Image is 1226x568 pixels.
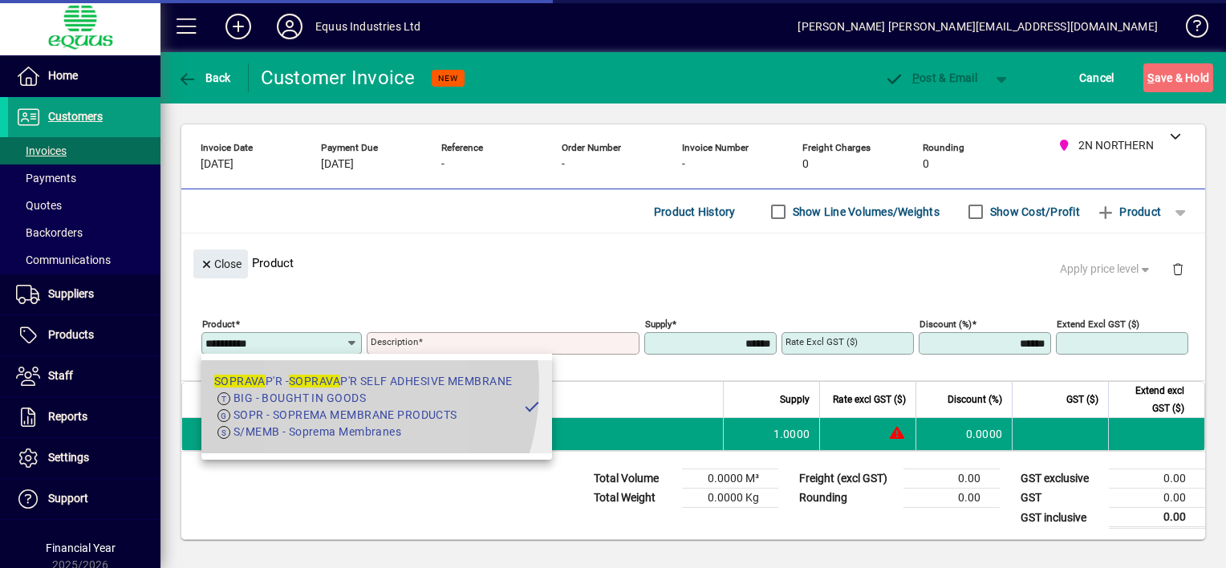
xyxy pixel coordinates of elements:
mat-label: Description [371,336,418,347]
span: Quotes [16,199,62,212]
app-page-header-button: Back [160,63,249,92]
td: GST inclusive [1013,508,1109,528]
button: Delete [1159,250,1197,288]
div: Equus Industries Ltd [315,14,421,39]
span: Invoices [16,144,67,157]
span: [DATE] [201,158,233,171]
button: Profile [264,12,315,41]
a: Staff [8,356,160,396]
span: - [562,158,565,171]
span: Settings [48,451,89,464]
label: Show Line Volumes/Weights [790,204,940,220]
button: Back [173,63,235,92]
mat-label: Extend excl GST ($) [1057,318,1139,330]
a: Communications [8,246,160,274]
app-page-header-button: Delete [1159,262,1197,276]
td: GST exclusive [1013,469,1109,489]
a: Reports [8,397,160,437]
span: Close [200,251,242,278]
mat-label: Discount (%) [920,318,972,330]
span: 0 [802,158,809,171]
a: Products [8,315,160,355]
span: Description [299,391,348,408]
td: Freight (excl GST) [791,469,903,489]
span: Item [243,391,262,408]
span: Support [48,492,88,505]
span: GST ($) [1066,391,1098,408]
td: 0.00 [903,469,1000,489]
a: Settings [8,438,160,478]
span: - [441,158,445,171]
span: Back [177,71,231,84]
a: Payments [8,164,160,192]
span: Payments [16,172,76,185]
span: Rate excl GST ($) [833,391,906,408]
span: ost & Email [884,71,977,84]
span: Cancel [1079,65,1114,91]
td: Total Volume [586,469,682,489]
a: Support [8,479,160,519]
span: Suppliers [48,287,94,300]
span: - [682,158,685,171]
span: Customers [48,110,103,123]
button: Add [213,12,264,41]
mat-label: Product [202,318,235,330]
button: Save & Hold [1143,63,1213,92]
span: Products [48,328,94,341]
td: 0.00 [1109,469,1205,489]
td: 0.00 [903,489,1000,508]
span: P [912,71,920,84]
td: 0.00 [1109,508,1205,528]
span: Financial Year [46,542,116,554]
span: Reports [48,410,87,423]
a: Quotes [8,192,160,219]
mat-label: Supply [645,318,672,330]
td: Rounding [791,489,903,508]
span: 2N NORTHERN [262,425,280,443]
td: Total Weight [586,489,682,508]
a: Suppliers [8,274,160,314]
td: 0.0000 M³ [682,469,778,489]
app-page-header-button: Close [189,256,252,270]
span: Discount (%) [948,391,1002,408]
div: Customer Invoice [261,65,416,91]
button: Apply price level [1053,255,1159,284]
span: ave & Hold [1147,65,1209,91]
span: Extend excl GST ($) [1118,382,1184,417]
td: 0.0000 [915,418,1012,450]
td: 0.00 [1109,489,1205,508]
div: [PERSON_NAME] [PERSON_NAME][EMAIL_ADDRESS][DOMAIN_NAME] [798,14,1158,39]
a: Invoices [8,137,160,164]
button: Close [193,250,248,278]
label: Show Cost/Profit [987,204,1080,220]
a: Knowledge Base [1174,3,1206,55]
td: 0.0000 Kg [682,489,778,508]
span: NEW [438,73,458,83]
button: Cancel [1075,63,1118,92]
button: Post & Email [876,63,985,92]
div: Product [181,233,1205,292]
span: 1.0000 [773,426,810,442]
span: 0 [923,158,929,171]
a: Home [8,56,160,96]
a: Backorders [8,219,160,246]
span: [DATE] [321,158,354,171]
button: Product History [648,197,742,226]
span: Backorders [16,226,83,239]
span: Communications [16,254,111,266]
span: Staff [48,369,73,382]
span: Product History [654,199,736,225]
span: Home [48,69,78,82]
td: GST [1013,489,1109,508]
span: S [1147,71,1154,84]
span: Apply price level [1060,261,1153,278]
span: Supply [780,391,810,408]
mat-label: Rate excl GST ($) [786,336,858,347]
